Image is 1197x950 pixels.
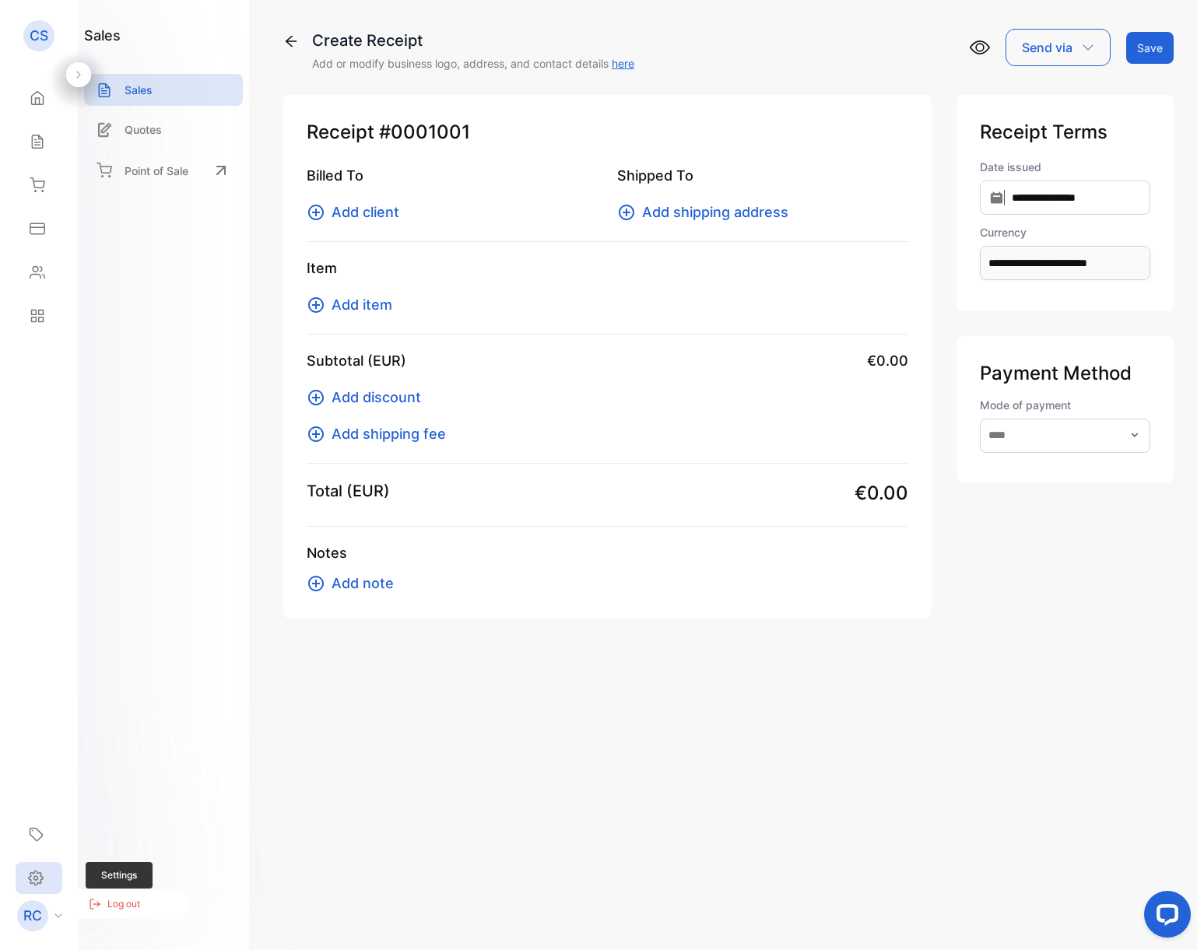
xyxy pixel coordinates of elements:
[980,118,1150,146] p: Receipt Terms
[332,573,394,594] span: Add note
[642,202,788,223] span: Add shipping address
[312,29,634,52] div: Create Receipt
[307,118,908,146] p: Receipt
[312,55,634,72] p: Add or modify business logo, address, and contact details
[332,294,392,315] span: Add item
[332,387,421,408] span: Add discount
[307,573,403,594] button: Add note
[30,26,48,46] p: CS
[612,57,634,70] a: here
[1126,32,1174,64] button: Save
[980,397,1150,413] label: Mode of payment
[84,74,243,106] a: Sales
[86,862,153,889] span: Settings
[84,25,121,46] h1: sales
[332,423,446,444] span: Add shipping fee
[307,350,406,371] p: Subtotal (EUR)
[307,165,598,186] p: Billed To
[107,897,140,911] p: Log out
[125,82,153,98] p: Sales
[307,258,908,279] p: Item
[307,423,455,444] button: Add shipping fee
[855,479,908,507] span: €0.00
[84,153,243,188] a: Point of Sale
[307,479,390,503] p: Total (EUR)
[1006,29,1111,66] button: Send via
[307,387,430,408] button: Add discount
[307,542,908,563] p: Notes
[332,202,399,223] span: Add client
[980,359,1150,387] p: Payment Method
[980,159,1150,175] label: Date issued
[867,350,908,371] span: €0.00
[1022,38,1072,57] p: Send via
[125,121,162,138] p: Quotes
[379,118,470,146] span: #0001001
[23,906,42,926] p: RC
[1132,885,1197,950] iframe: LiveChat chat widget
[980,224,1150,240] label: Currency
[70,889,187,919] button: Log out
[307,202,409,223] button: Add client
[84,114,243,145] a: Quotes
[307,294,402,315] button: Add item
[617,165,909,186] p: Shipped To
[125,163,188,179] p: Point of Sale
[617,202,798,223] button: Add shipping address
